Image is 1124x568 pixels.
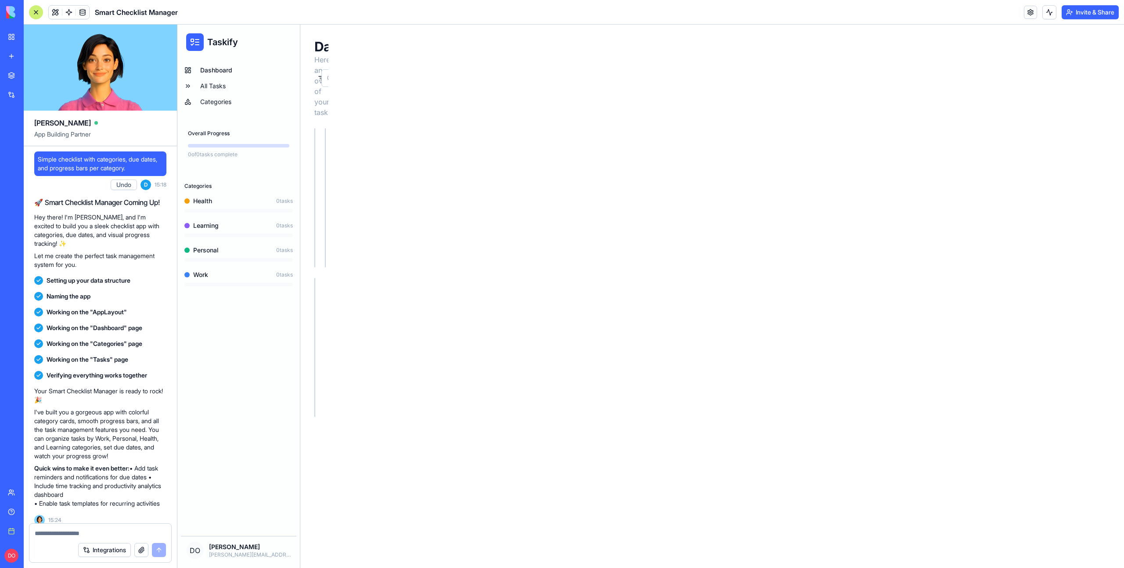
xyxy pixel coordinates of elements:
[177,25,1124,568] iframe: To enrich screen reader interactions, please activate Accessibility in Grammarly extension settings
[78,543,131,557] button: Integrations
[34,387,166,404] p: Your Smart Checklist Manager is ready to rock! 🎉
[140,180,151,190] span: D
[111,180,137,190] button: Undo
[34,515,45,525] img: Ella_00000_wcx2te.png
[34,252,166,269] p: Let me create the perfect task management system for you.
[47,276,130,285] span: Setting up your data structure
[4,549,18,563] span: DO
[47,292,90,301] span: Naming the app
[34,408,166,460] p: I've built you a gorgeous app with colorful category cards, smooth progress bars, and all the tas...
[38,155,163,173] span: Simple checklist with categories, due dates, and progress bars per category.
[34,213,166,248] p: Hey there! I'm [PERSON_NAME], and I'm excited to build you a sleek checklist app with categories,...
[95,7,178,18] h1: Smart Checklist Manager
[47,339,142,348] span: Working on the "Categories" page
[1062,5,1119,19] button: Invite & Share
[47,308,127,316] span: Working on the "AppLayout"
[47,324,142,332] span: Working on the "Dashboard" page
[155,181,166,188] span: 15:18
[48,517,61,524] span: 15:24
[47,355,128,364] span: Working on the "Tasks" page
[34,118,91,128] span: [PERSON_NAME]
[47,371,147,380] span: Verifying everything works together
[34,197,166,208] h2: 🚀 Smart Checklist Manager Coming Up!
[34,464,166,508] p: • Add task reminders and notifications for due dates • Include time tracking and productivity ana...
[34,464,130,472] strong: Quick wins to make it even better:
[34,130,166,146] span: App Building Partner
[6,6,61,18] img: logo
